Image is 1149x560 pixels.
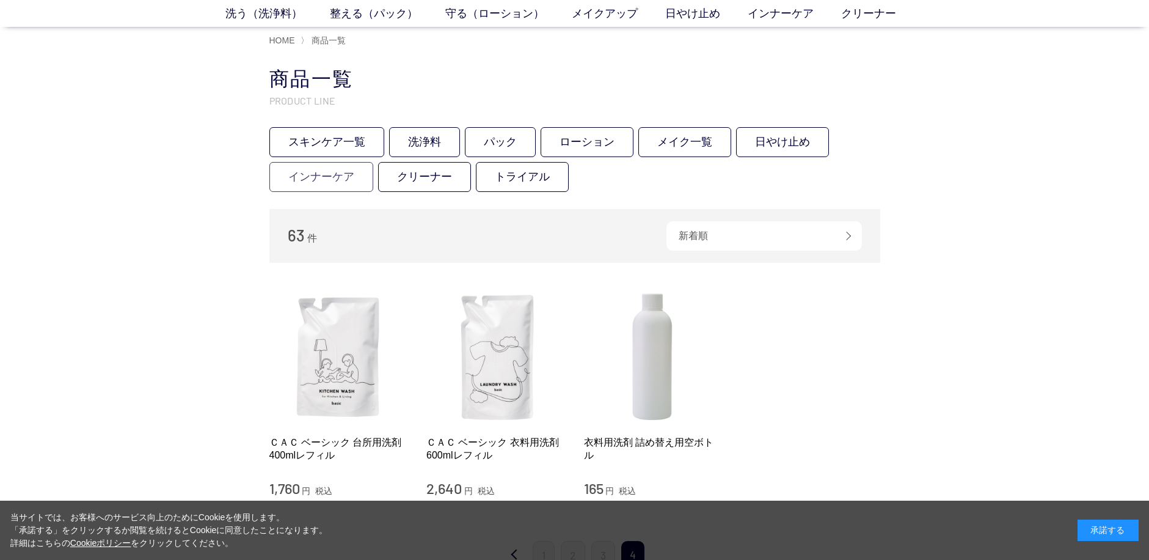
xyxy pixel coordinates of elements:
[465,127,536,157] a: パック
[70,538,131,548] a: Cookieポリシー
[225,6,330,22] a: 洗う（洗浄料）
[666,221,862,251] div: 新着順
[584,436,723,462] a: 衣料用洗剤 詰め替え用空ボトル
[269,436,409,462] a: ＣＡＣ ベーシック 台所用洗剤 400mlレフィル
[269,127,384,157] a: スキンケア一覧
[736,127,829,157] a: 日やけ止め
[478,486,495,496] span: 税込
[330,6,445,22] a: 整える（パック）
[605,486,614,496] span: 円
[288,226,305,245] span: 63
[584,479,604,497] span: 165
[378,162,471,192] a: クリーナー
[269,66,880,92] h1: 商品一覧
[269,479,300,497] span: 1,760
[269,162,373,192] a: インナーケア
[269,94,880,107] p: PRODUCT LINE
[269,35,295,45] a: HOME
[638,127,731,157] a: メイク一覧
[748,6,841,22] a: インナーケア
[665,6,748,22] a: 日やけ止め
[445,6,572,22] a: 守る（ローション）
[841,6,924,22] a: クリーナー
[619,486,636,496] span: 税込
[572,6,665,22] a: メイクアップ
[389,127,460,157] a: 洗浄料
[426,479,462,497] span: 2,640
[269,287,409,427] img: ＣＡＣ ベーシック 台所用洗剤 400mlレフィル
[464,486,473,496] span: 円
[309,35,346,45] a: 商品一覧
[301,35,349,46] li: 〉
[307,233,317,243] span: 件
[315,486,332,496] span: 税込
[10,511,328,550] div: 当サイトでは、お客様へのサービス向上のためにCookieを使用します。 「承諾する」をクリックするか閲覧を続けるとCookieに同意したことになります。 詳細はこちらの をクリックしてください。
[584,287,723,427] img: 衣料用洗剤 詰め替え用空ボトル
[426,436,566,462] a: ＣＡＣ ベーシック 衣料用洗剤600mlレフィル
[1078,520,1139,541] div: 承諾する
[541,127,633,157] a: ローション
[312,35,346,45] span: 商品一覧
[476,162,569,192] a: トライアル
[302,486,310,496] span: 円
[426,287,566,427] img: ＣＡＣ ベーシック 衣料用洗剤600mlレフィル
